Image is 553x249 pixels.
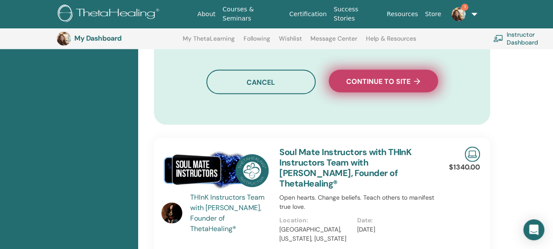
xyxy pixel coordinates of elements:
p: [GEOGRAPHIC_DATA], [US_STATE], [US_STATE] [279,225,351,243]
span: Continue to site [346,76,420,86]
a: About [194,6,219,22]
img: logo.png [58,4,162,24]
img: chalkboard-teacher.svg [493,35,503,42]
a: Success Stories [330,1,383,27]
a: THInK Instructors Team with [PERSON_NAME], Founder of ThetaHealing® [190,192,271,234]
a: Store [421,6,445,22]
a: Following [243,35,270,49]
a: Courses & Seminars [219,1,286,27]
span: Cancel [247,77,275,86]
img: Live Online Seminar [465,146,480,162]
a: Certification [286,6,330,22]
img: default.jpg [452,7,466,21]
button: Cancel [206,69,316,94]
p: Open hearts. Change beliefs. Teach others to manifest true love. [279,193,435,211]
span: 1 [461,3,468,10]
a: Wishlist [279,35,302,49]
p: $1340.00 [449,162,480,172]
img: default.jpg [161,202,182,223]
a: Soul Mate Instructors with THInK Instructors Team with [PERSON_NAME], Founder of ThetaHealing® [279,146,411,189]
p: Location: [279,215,351,225]
div: Open Intercom Messenger [523,219,544,240]
a: My ThetaLearning [183,35,235,49]
p: Date: [357,215,429,225]
h3: My Dashboard [74,34,162,42]
img: default.jpg [57,31,71,45]
a: Resources [383,6,422,22]
img: Soul Mate Instructors [161,146,269,194]
a: Help & Resources [366,35,416,49]
button: Continue to site [329,69,438,92]
a: Message Center [310,35,357,49]
p: [DATE] [357,225,429,234]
